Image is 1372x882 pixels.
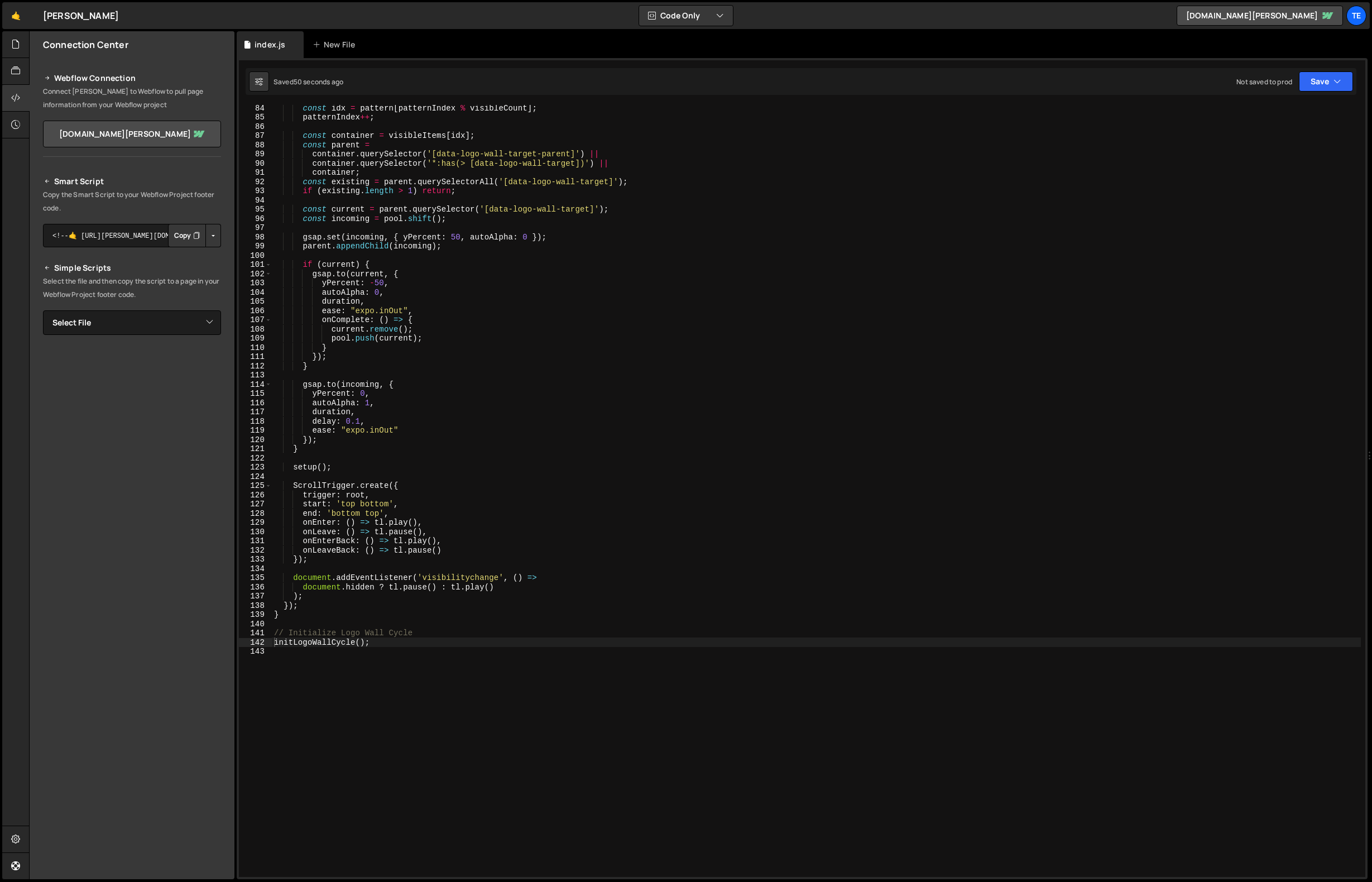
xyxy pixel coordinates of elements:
[239,472,272,482] div: 124
[239,141,272,150] div: 88
[239,131,272,141] div: 87
[239,315,272,325] div: 107
[239,279,272,288] div: 103
[239,306,272,316] div: 106
[239,638,272,648] div: 142
[239,223,272,233] div: 97
[239,463,272,472] div: 123
[239,178,272,187] div: 92
[239,325,272,334] div: 108
[239,583,272,592] div: 136
[239,426,272,435] div: 119
[239,454,272,463] div: 122
[1177,6,1343,26] a: [DOMAIN_NAME][PERSON_NAME]
[239,270,272,279] div: 102
[43,71,221,85] h2: Webflow Connection
[239,481,272,491] div: 125
[239,620,272,629] div: 140
[43,224,221,247] textarea: <!--🤙 [URL][PERSON_NAME][DOMAIN_NAME]> <script>document.addEventListener("DOMContentLoaded", func...
[43,39,128,51] h2: Connection Center
[239,113,272,122] div: 85
[168,224,206,247] button: Copy
[239,122,272,132] div: 86
[43,353,222,454] iframe: YouTube video player
[239,334,272,343] div: 109
[239,104,272,113] div: 84
[2,2,30,29] a: 🤙
[239,288,272,298] div: 104
[239,629,272,638] div: 141
[239,601,272,611] div: 138
[239,564,272,574] div: 134
[239,408,272,417] div: 117
[239,297,272,306] div: 105
[168,224,221,247] div: Button group with nested dropdown
[639,6,733,26] button: Code Only
[239,362,272,371] div: 112
[239,444,272,454] div: 121
[239,371,272,380] div: 113
[43,9,119,22] div: [PERSON_NAME]
[43,188,221,215] p: Copy the Smart Script to your Webflow Project footer code.
[43,85,221,112] p: Connect [PERSON_NAME] to Webflow to pull page information from your Webflow project
[1236,77,1292,87] div: Not saved to prod
[239,380,272,390] div: 114
[43,461,222,562] iframe: YouTube video player
[239,260,272,270] div: 101
[43,121,221,147] a: [DOMAIN_NAME][PERSON_NAME]
[43,261,221,275] h2: Simple Scripts
[239,435,272,445] div: 120
[239,546,272,555] div: 132
[239,168,272,178] div: 91
[239,242,272,251] div: 99
[239,491,272,500] div: 126
[1346,6,1366,26] a: Te
[274,77,343,87] div: Saved
[239,528,272,537] div: 130
[239,150,272,159] div: 89
[239,251,272,261] div: 100
[43,175,221,188] h2: Smart Script
[239,509,272,519] div: 128
[239,518,272,528] div: 129
[239,389,272,399] div: 115
[239,214,272,224] div: 96
[239,205,272,214] div: 95
[1299,71,1353,92] button: Save
[239,399,272,408] div: 116
[239,536,272,546] div: 131
[239,610,272,620] div: 139
[239,343,272,353] div: 110
[43,275,221,301] p: Select the file and then copy the script to a page in your Webflow Project footer code.
[239,417,272,426] div: 118
[239,555,272,564] div: 133
[239,196,272,205] div: 94
[239,233,272,242] div: 98
[239,352,272,362] div: 111
[239,186,272,196] div: 93
[239,500,272,509] div: 127
[294,77,343,87] div: 50 seconds ago
[239,159,272,169] div: 90
[239,592,272,601] div: 137
[255,39,285,50] div: index.js
[239,573,272,583] div: 135
[239,647,272,656] div: 143
[313,39,359,50] div: New File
